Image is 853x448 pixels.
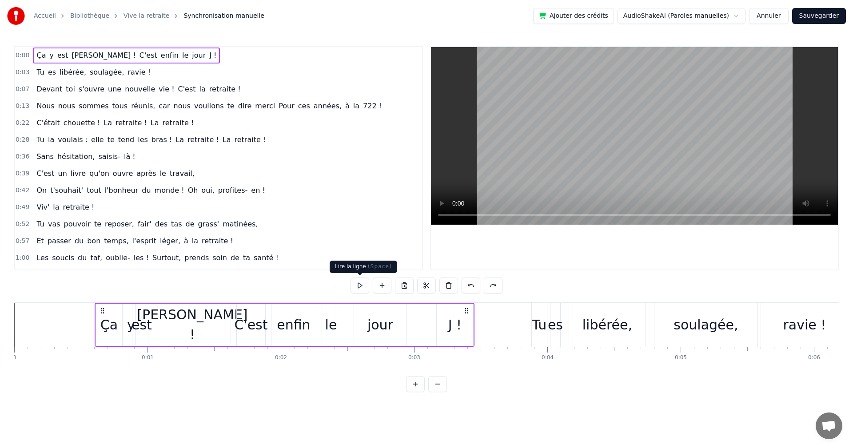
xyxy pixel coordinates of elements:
span: jour [191,50,207,60]
span: la [52,202,60,212]
span: elle [90,135,105,145]
span: de [185,219,195,229]
span: soucis [51,253,75,263]
span: les ! [133,253,150,263]
span: grass' [197,219,220,229]
span: libérée, [59,67,87,77]
span: l'esprit [132,236,157,246]
span: [PERSON_NAME] ! [71,50,136,60]
span: 1:00 [16,254,29,262]
span: ta [242,253,251,263]
span: sommes [78,101,109,111]
span: la [352,101,360,111]
span: retraite ! [62,202,96,212]
span: ouvre [112,168,134,178]
span: s'ouvre [78,84,105,94]
span: J ! [208,50,217,60]
span: oui, [200,185,215,195]
span: La [175,135,185,145]
span: y [48,50,54,60]
span: matinées, [222,219,259,229]
span: Devant [36,84,63,94]
span: On [36,185,48,195]
span: hésitation, [56,151,96,162]
nav: breadcrumb [34,12,264,20]
img: youka [7,7,25,25]
span: passer [47,236,72,246]
span: Synchronisation manuelle [183,12,264,20]
span: la [191,236,199,246]
span: à [183,236,189,246]
span: Ça [36,50,47,60]
span: Et [36,236,44,246]
span: bon [86,236,101,246]
button: Ajouter des crédits [533,8,614,24]
a: Bibliothèque [70,12,109,20]
span: C'est [36,168,55,178]
span: nouvelle [124,84,156,94]
span: 0:00 [16,51,29,60]
span: taf, [89,253,103,263]
span: tout [86,185,102,195]
span: après [136,168,157,178]
span: te [93,219,102,229]
span: t'souhait' [49,185,84,195]
span: tas [170,219,183,229]
span: retraite ! [115,118,148,128]
span: te [107,135,116,145]
div: [PERSON_NAME] ! [137,305,247,345]
span: La [103,118,113,128]
span: merci [254,101,276,111]
span: voulions [193,101,225,111]
span: 0:13 [16,102,29,111]
a: Vive la retraite [124,12,169,20]
span: 0:39 [16,169,29,178]
div: 0:01 [142,354,154,361]
span: une [107,84,122,94]
span: Tu [36,67,45,77]
span: la [199,84,207,94]
span: soulagée, [89,67,125,77]
button: Annuler [749,8,788,24]
span: 722 ! [362,101,383,111]
div: J ! [448,315,462,335]
span: prends [183,253,210,263]
span: les [137,135,149,145]
div: y [127,315,135,335]
span: Oh [187,185,199,195]
span: des [154,219,168,229]
span: santé ! [253,253,279,263]
span: toi [65,84,76,94]
span: là ! [123,151,136,162]
span: temps, [103,236,129,246]
span: ravie ! [127,67,151,77]
div: 0 [13,354,16,361]
span: bras ! [151,135,173,145]
span: 0:42 [16,186,29,195]
span: réunis, [130,101,156,111]
div: es [548,315,563,335]
span: du [74,236,84,246]
span: léger, [159,236,181,246]
span: ( Space ) [368,263,392,270]
span: retraite ! [208,84,242,94]
span: est [56,50,69,60]
span: es [47,67,57,77]
div: 0:06 [808,354,820,361]
span: Sans [36,151,54,162]
div: 0:05 [675,354,687,361]
span: en ! [250,185,266,195]
span: enfin [160,50,179,60]
div: 0:04 [542,354,554,361]
span: te [227,101,235,111]
a: Accueil [34,12,56,20]
div: Ça [100,315,118,335]
span: retraite ! [187,135,220,145]
span: 0:57 [16,237,29,246]
span: Nous [36,101,55,111]
span: Les [36,253,49,263]
span: monde ! [154,185,185,195]
div: jour [367,315,393,335]
div: libérée, [582,315,632,335]
span: ces [297,101,311,111]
